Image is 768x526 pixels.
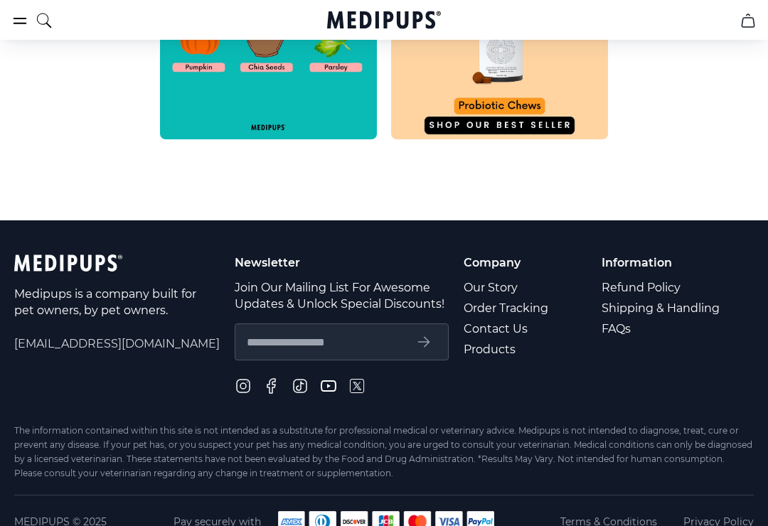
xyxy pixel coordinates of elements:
p: Join Our Mailing List For Awesome Updates & Unlock Special Discounts! [235,279,449,312]
a: Shipping & Handling [602,298,722,318]
a: Contact Us [464,318,550,339]
div: The information contained within this site is not intended as a substitute for professional medic... [14,424,754,481]
a: Refund Policy [602,277,722,298]
button: burger-menu [11,12,28,29]
span: [EMAIL_ADDRESS][DOMAIN_NAME] [14,336,220,352]
p: Newsletter [235,254,449,271]
p: Medipups is a company built for pet owners, by pet owners. [14,286,199,318]
a: Our Story [464,277,550,298]
a: Products [464,339,550,360]
p: Company [464,254,550,271]
a: Order Tracking [464,298,550,318]
a: FAQs [602,318,722,339]
button: search [36,3,53,38]
p: Information [602,254,722,271]
button: cart [731,4,765,38]
a: Medipups [327,9,441,33]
